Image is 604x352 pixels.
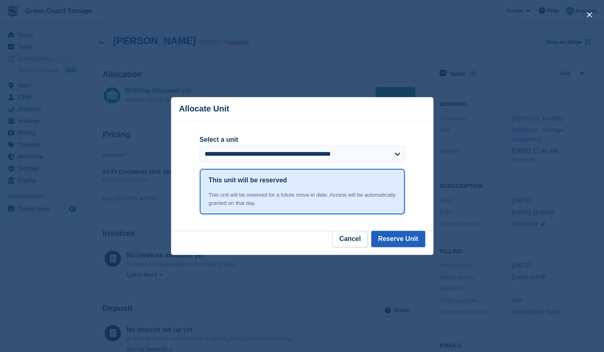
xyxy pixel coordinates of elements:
div: This unit will be reserved for a future move-in date. Access will be automatically granted on tha... [209,191,396,207]
button: Reserve Unit [371,231,425,247]
p: Allocate Unit [179,104,229,114]
button: close [583,8,596,21]
button: Cancel [332,231,367,247]
h1: This unit will be reserved [209,175,287,185]
label: Select a unit [200,135,405,145]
